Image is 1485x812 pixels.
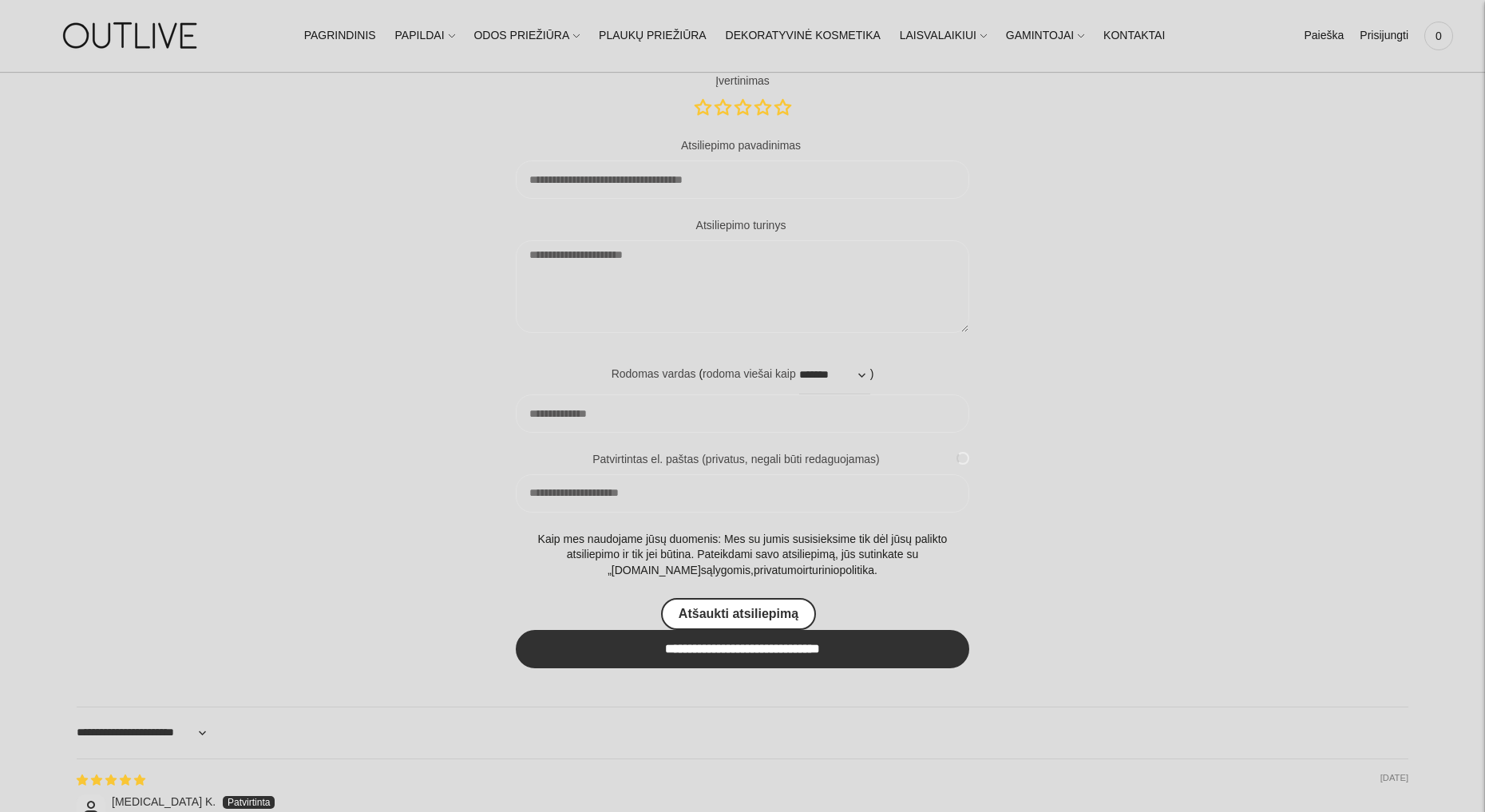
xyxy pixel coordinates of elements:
[1428,25,1450,47] span: 0
[516,474,969,513] input: El. pašto adresas
[516,532,969,579] p: Kaip mes naudojame jūsų duomenis: Mes su jumis susisieksime tik dėl jūsų palikto atsiliepimo ir t...
[304,18,376,53] a: PAGRINDINIS
[516,73,969,119] div: Įvertinimas
[112,795,216,808] span: [MEDICAL_DATA] K.
[1360,18,1408,53] a: Prisijungti
[77,774,145,786] span: 5 star review
[809,564,839,576] a: turinio
[77,714,211,752] select: Sort dropdown
[754,99,774,115] a: 4 stars
[1424,18,1453,53] a: 0
[395,18,455,53] a: PAPILDAI
[473,18,580,53] a: ODOS PRIEŽIŪRA
[715,99,735,115] a: 2 stars
[696,218,786,234] label: Atsiliepimo turinys
[1304,18,1344,53] a: Paieška
[1006,18,1084,53] a: GAMINTOJAI
[799,356,870,394] select: Name format
[726,18,881,53] a: DEKORATYVINĖ KOSMETIKA
[1380,772,1408,785] span: [DATE]
[699,367,873,380] span: ( )
[1103,18,1165,53] a: KONTAKTAI
[516,73,969,89] label: Įvertinimas
[32,8,232,63] img: OUTLIVE
[661,598,816,630] a: Atšaukti atsiliepimą
[516,240,969,333] textarea: Atsiliepimo turinys
[681,138,801,154] label: Atsiliepimo pavadinimas
[774,99,791,115] a: 5 stars
[516,394,969,433] input: Rodomas vardas
[516,452,969,468] label: Patvirtintas el. paštas (privatus, negali būti redaguojamas)
[754,564,802,576] a: privatumo
[900,18,987,53] a: LAISVALAIKIUI
[701,564,750,576] a: sąlygomis
[695,99,715,115] a: 1 star
[703,366,796,382] label: rodoma viešai kaip
[612,366,696,382] label: Rodomas vardas
[516,160,969,199] input: Atsiliepimo pavadinimas
[735,99,754,115] a: 3 stars
[599,18,707,53] a: PLAUKŲ PRIEŽIŪRA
